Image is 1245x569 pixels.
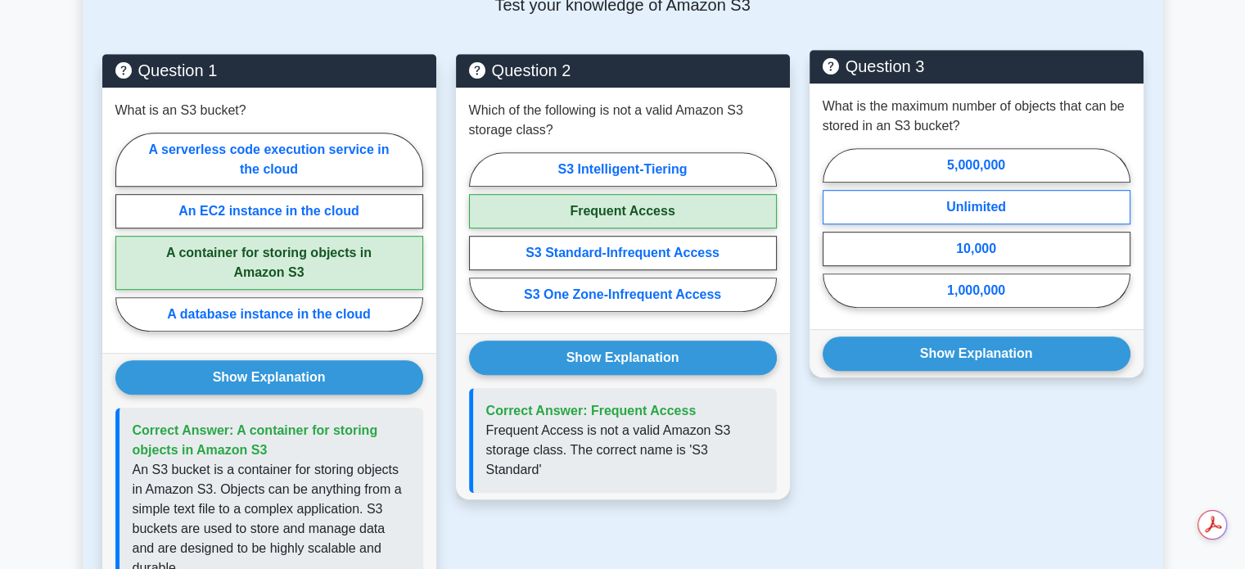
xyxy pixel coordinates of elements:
[469,152,777,187] label: S3 Intelligent-Tiering
[115,297,423,332] label: A database instance in the cloud
[469,61,777,80] h5: Question 2
[823,148,1130,183] label: 5,000,000
[469,341,777,375] button: Show Explanation
[133,423,378,457] span: Correct Answer: A container for storing objects in Amazon S3
[115,133,423,187] label: A serverless code execution service in the cloud
[115,101,246,120] p: What is an S3 bucket?
[115,236,423,290] label: A container for storing objects in Amazon S3
[115,61,423,80] h5: Question 1
[486,421,764,480] p: Frequent Access is not a valid Amazon S3 storage class. The correct name is 'S3 Standard'
[823,336,1130,371] button: Show Explanation
[486,404,697,418] span: Correct Answer: Frequent Access
[469,278,777,312] label: S3 One Zone-Infrequent Access
[469,236,777,270] label: S3 Standard-Infrequent Access
[823,190,1130,224] label: Unlimited
[823,273,1130,308] label: 1,000,000
[823,56,1130,76] h5: Question 3
[823,232,1130,266] label: 10,000
[115,360,423,395] button: Show Explanation
[469,194,777,228] label: Frequent Access
[469,101,777,140] p: Which of the following is not a valid Amazon S3 storage class?
[823,97,1130,136] p: What is the maximum number of objects that can be stored in an S3 bucket?
[115,194,423,228] label: An EC2 instance in the cloud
